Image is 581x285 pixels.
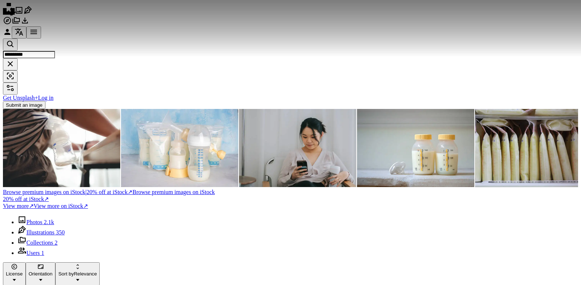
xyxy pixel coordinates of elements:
[3,203,34,209] span: View more ↗
[18,229,65,235] a: Illustrations 350
[26,26,41,39] button: Menu
[44,219,54,225] span: 2.1k
[3,10,15,16] a: Home — Unsplash
[121,109,238,187] img: Bags with breast milk. Breast pump on yellow background. Milk bank. Expressing breast milk. Breas...
[3,20,12,26] a: Explore
[357,109,474,187] img: Pumped breast milk
[3,83,18,95] button: Filters
[58,271,74,277] span: Sort by
[12,20,21,26] a: Collections
[29,271,52,277] span: Orientation
[56,229,65,235] span: 350
[23,10,32,16] a: Illustrations
[3,95,38,101] a: Get Unsplash+
[18,240,58,246] a: Collections 2
[3,39,578,83] form: Find visuals sitewide
[21,20,29,26] a: Download History
[41,250,44,256] span: 1
[6,271,23,277] span: License
[3,203,88,209] a: View more↗View more on iStock↗
[3,189,578,202] a: Browse premium images on iStock|20% off at iStock↗Browse premium images on iStock20% off at iStock↗
[18,250,44,256] a: Users 1
[34,203,88,209] span: View more on iStock ↗
[58,271,97,277] span: Relevance
[3,189,215,202] span: Browse premium images on iStock 20% off at iStock ↗
[3,31,12,37] a: Log in / Sign up
[12,26,26,39] button: Language
[38,95,54,101] a: Log in
[3,39,18,51] button: Search Unsplash
[3,189,87,195] span: Browse premium images on iStock |
[15,10,23,16] a: Photos
[3,189,132,195] span: 20% off at iStock ↗
[3,58,18,70] button: Clear
[55,240,58,246] span: 2
[239,109,356,187] img: Asian Chinese young mother pumping breast milk with breast pump at home
[3,101,45,109] button: Submit an image
[3,109,120,187] img: Close up shot of woman pumping breast milk using electric double breast pump at home office.
[3,70,18,83] button: Visual search
[18,219,54,225] a: Photos 2.1k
